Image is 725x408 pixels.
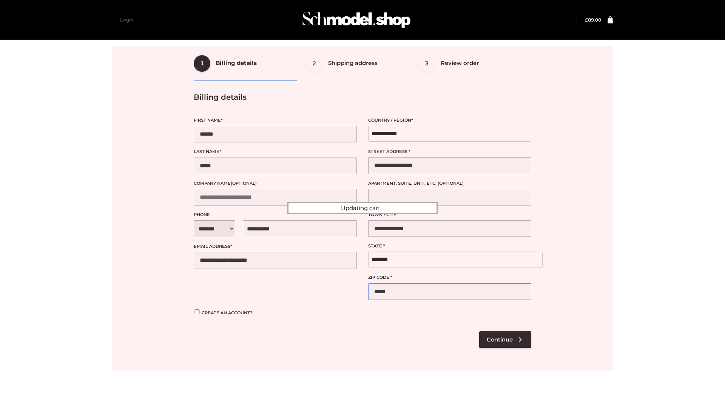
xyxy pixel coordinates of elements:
bdi: 89.00 [585,17,601,23]
a: £89.00 [585,17,601,23]
span: £ [585,17,588,23]
a: Login [120,17,133,23]
img: Schmodel Admin 964 [300,5,413,35]
div: Updating cart... [287,202,438,214]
